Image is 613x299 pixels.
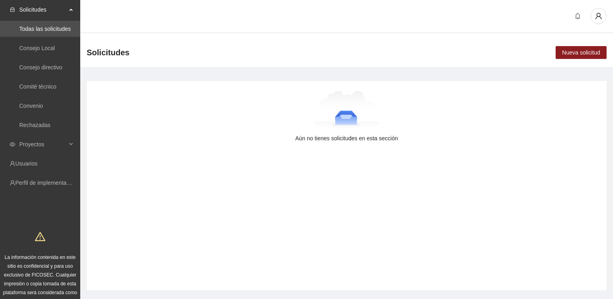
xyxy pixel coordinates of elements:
span: Nueva solicitud [562,48,600,57]
span: Proyectos [19,136,67,152]
button: user [591,8,607,24]
span: Solicitudes [87,46,130,59]
img: Aún no tienes solicitudes en esta sección [314,91,380,131]
a: Consejo Local [19,45,55,51]
span: bell [572,13,584,19]
span: Solicitudes [19,2,67,18]
span: user [591,12,606,20]
button: bell [571,10,584,22]
a: Perfil de implementadora [15,180,78,186]
span: eye [10,141,15,147]
div: Aún no tienes solicitudes en esta sección [99,134,594,143]
a: Rechazadas [19,122,51,128]
a: Convenio [19,103,43,109]
a: Usuarios [15,160,37,167]
span: inbox [10,7,15,12]
button: Nueva solicitud [556,46,607,59]
a: Comité técnico [19,83,57,90]
a: Todas las solicitudes [19,26,71,32]
span: warning [35,231,45,242]
a: Consejo directivo [19,64,62,71]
